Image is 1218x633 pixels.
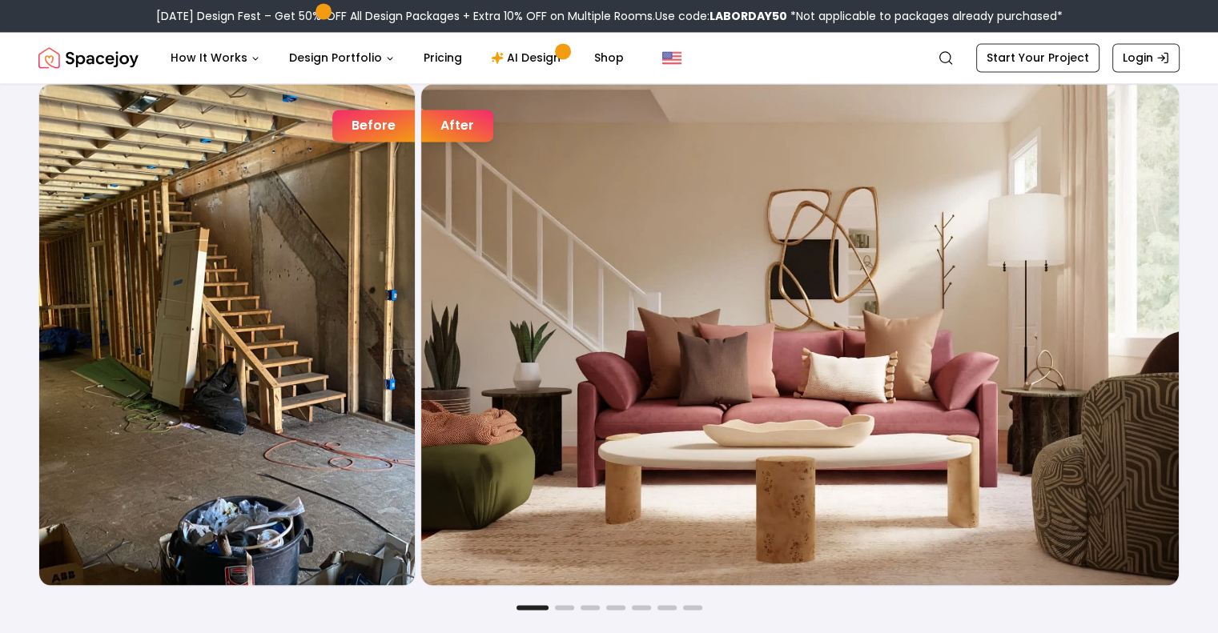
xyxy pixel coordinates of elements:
button: Design Portfolio [276,42,408,74]
div: Before [332,110,415,142]
button: Go to slide 5 [632,605,651,610]
button: Go to slide 6 [657,605,677,610]
button: How It Works [158,42,273,74]
b: LABORDAY50 [709,8,787,24]
img: Spacejoy Logo [38,42,139,74]
button: Go to slide 1 [517,605,549,610]
img: Living Room design before designing with Spacejoy [39,84,415,585]
div: Carousel [38,83,1180,586]
nav: Global [38,32,1180,83]
div: [DATE] Design Fest – Get 50% OFF All Design Packages + Extra 10% OFF on Multiple Rooms. [156,8,1063,24]
img: Living Room design after designing with Spacejoy [421,84,1179,585]
span: *Not applicable to packages already purchased* [787,8,1063,24]
button: Go to slide 3 [581,605,600,610]
img: United States [662,48,681,67]
button: Go to slide 4 [606,605,625,610]
a: AI Design [478,42,578,74]
a: Start Your Project [976,43,1099,72]
a: Pricing [411,42,475,74]
button: Go to slide 7 [683,605,702,610]
button: Go to slide 2 [555,605,574,610]
div: 1 / 7 [38,83,1180,586]
a: Login [1112,43,1180,72]
a: Spacejoy [38,42,139,74]
div: After [421,110,493,142]
span: Use code: [655,8,787,24]
a: Shop [581,42,637,74]
nav: Main [158,42,637,74]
